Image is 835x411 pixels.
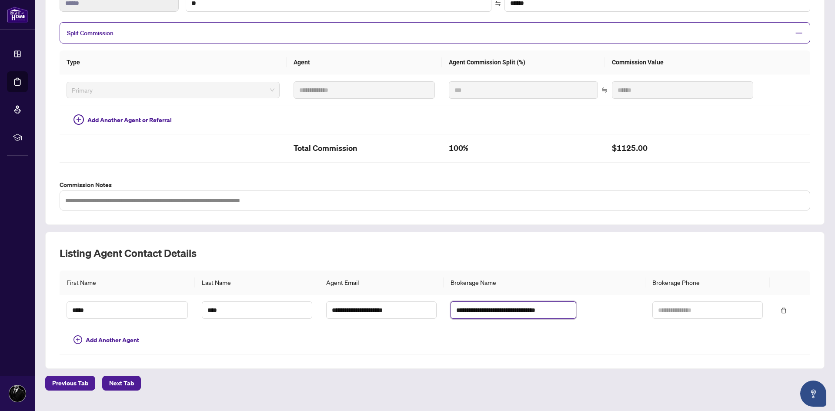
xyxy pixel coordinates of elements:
th: Brokerage Phone [645,271,770,294]
button: Add Another Agent or Referral [67,113,179,127]
th: Agent Email [319,271,444,294]
span: delete [781,307,787,314]
span: plus-circle [73,114,84,125]
span: minus [795,29,803,37]
div: Split Commission [60,22,810,43]
button: Next Tab [102,376,141,391]
img: logo [7,7,28,23]
th: First Name [60,271,195,294]
button: Open asap [800,381,826,407]
span: Previous Tab [52,376,88,390]
th: Commission Value [605,50,760,74]
h2: 100% [449,141,598,155]
span: Add Another Agent or Referral [87,115,172,125]
label: Commission Notes [60,180,810,190]
button: Previous Tab [45,376,95,391]
h2: $1125.00 [612,141,753,155]
span: swap [601,87,608,93]
span: Add Another Agent [86,335,139,345]
img: Profile Icon [9,385,26,402]
button: Add Another Agent [67,333,146,347]
th: Type [60,50,287,74]
th: Agent [287,50,442,74]
th: Brokerage Name [444,271,645,294]
h2: Listing Agent Contact Details [60,246,810,260]
span: Primary [72,84,274,97]
span: plus-circle [73,335,82,344]
h2: Total Commission [294,141,435,155]
span: swap [495,0,501,7]
span: Split Commission [67,29,114,37]
span: Next Tab [109,376,134,390]
th: Agent Commission Split (%) [442,50,605,74]
th: Last Name [195,271,319,294]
